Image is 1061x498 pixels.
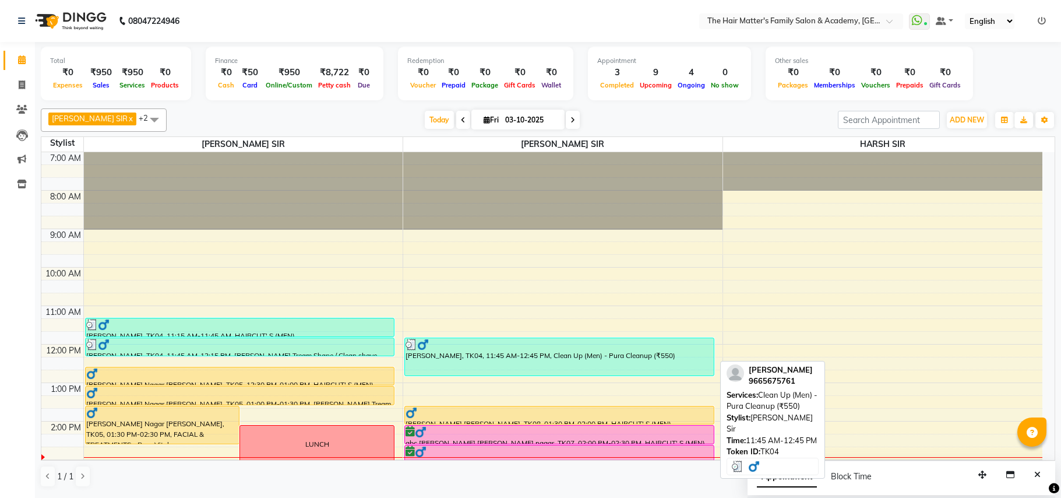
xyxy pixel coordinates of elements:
[148,66,182,79] div: ₹0
[237,66,263,79] div: ₹50
[749,365,813,374] span: [PERSON_NAME]
[775,56,964,66] div: Other sales
[52,114,128,123] span: [PERSON_NAME] SIR
[215,66,237,79] div: ₹0
[425,111,454,129] span: Today
[502,111,560,129] input: 2025-10-03
[405,338,714,376] div: [PERSON_NAME], TK04, 11:45 AM-12:45 PM, Clean Up (Men) - Pura Cleanup (₹550)
[481,115,502,124] span: Fri
[950,115,984,124] span: ADD NEW
[355,81,373,89] span: Due
[86,66,117,79] div: ₹950
[48,152,83,164] div: 7:00 AM
[50,81,86,89] span: Expenses
[637,66,675,79] div: 9
[48,383,83,395] div: 1:00 PM
[403,137,722,152] span: [PERSON_NAME] SIR
[727,435,819,447] div: 11:45 AM-12:45 PM
[117,81,148,89] span: Services
[405,446,714,463] div: abc [PERSON_NAME] [PERSON_NAME][GEOGRAPHIC_DATA], 02:30 PM-03:00 PM, [PERSON_NAME] Tream Shape / ...
[893,66,926,79] div: ₹0
[538,66,564,79] div: ₹0
[708,66,742,79] div: 0
[128,114,133,123] a: x
[727,390,758,399] span: Services:
[239,81,260,89] span: Card
[117,66,148,79] div: ₹950
[858,66,893,79] div: ₹0
[501,66,538,79] div: ₹0
[48,191,83,203] div: 8:00 AM
[727,364,744,382] img: profile
[48,422,83,434] div: 2:00 PM
[86,318,394,336] div: [PERSON_NAME], TK04, 11:15 AM-11:45 AM, HAIRCUT' S (MEN)
[50,56,182,66] div: Total
[838,111,940,129] input: Search Appointment
[468,66,501,79] div: ₹0
[263,66,315,79] div: ₹950
[727,436,746,445] span: Time:
[405,426,714,444] div: abc [PERSON_NAME] [PERSON_NAME] nagar, TK07, 02:00 PM-02:30 PM, HAIRCUT' S (MEN)
[708,81,742,89] span: No show
[215,56,374,66] div: Finance
[947,112,987,128] button: ADD NEW
[84,137,403,152] span: [PERSON_NAME] SIR
[831,471,872,482] span: Block Time
[407,66,439,79] div: ₹0
[215,81,237,89] span: Cash
[749,376,813,387] div: 9665675761
[597,56,742,66] div: Appointment
[315,81,354,89] span: Petty cash
[86,406,239,444] div: [PERSON_NAME] Nagar [PERSON_NAME], TK05, 01:30 PM-02:30 PM, FACIAL & TREATMENTS - Pura Vitals
[501,81,538,89] span: Gift Cards
[727,390,817,411] span: Clean Up (Men) - Pura Cleanup (₹550)
[405,406,714,424] div: [PERSON_NAME] [PERSON_NAME], TK08, 01:30 PM-02:00 PM, HAIRCUT' S (MEN)
[43,306,83,318] div: 11:00 AM
[57,471,73,483] span: 1 / 1
[811,81,858,89] span: Memberships
[148,81,182,89] span: Products
[811,66,858,79] div: ₹0
[439,66,468,79] div: ₹0
[858,81,893,89] span: Vouchers
[407,81,439,89] span: Voucher
[315,66,354,79] div: ₹8,722
[723,137,1042,152] span: HARSH SIR
[263,81,315,89] span: Online/Custom
[43,268,83,280] div: 10:00 AM
[86,338,394,356] div: [PERSON_NAME], TK04, 11:45 AM-12:15 PM, [PERSON_NAME] Tream Shape / Clean shave
[637,81,675,89] span: Upcoming
[30,5,110,37] img: logo
[1012,451,1049,486] iframe: chat widget
[439,81,468,89] span: Prepaid
[44,345,83,357] div: 12:00 PM
[727,413,750,422] span: Stylist:
[727,447,760,456] span: Token ID:
[86,367,394,385] div: [PERSON_NAME] Nagar [PERSON_NAME], TK05, 12:30 PM-01:00 PM, HAIRCUT' S (MEN)
[128,5,179,37] b: 08047224946
[86,387,394,405] div: [PERSON_NAME] Nagar [PERSON_NAME], TK05, 01:00 PM-01:30 PM, [PERSON_NAME] Tream Shape / Clean shave
[926,66,964,79] div: ₹0
[48,229,83,241] div: 9:00 AM
[538,81,564,89] span: Wallet
[48,460,83,472] div: 3:00 PM
[597,81,637,89] span: Completed
[775,66,811,79] div: ₹0
[893,81,926,89] span: Prepaids
[727,412,819,435] div: [PERSON_NAME] Sir
[675,81,708,89] span: Ongoing
[305,439,329,450] div: LUNCH
[775,81,811,89] span: Packages
[139,113,157,122] span: +2
[468,81,501,89] span: Package
[675,66,708,79] div: 4
[597,66,637,79] div: 3
[727,446,819,458] div: TK04
[407,56,564,66] div: Redemption
[354,66,374,79] div: ₹0
[90,81,112,89] span: Sales
[926,81,964,89] span: Gift Cards
[41,137,83,149] div: Stylist
[50,66,86,79] div: ₹0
